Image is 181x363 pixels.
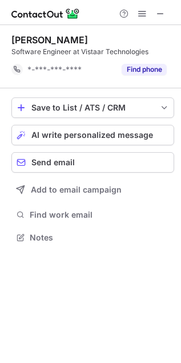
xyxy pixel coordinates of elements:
span: Notes [30,233,170,243]
img: ContactOut v5.3.10 [11,7,80,21]
span: Find work email [30,210,170,220]
span: Add to email campaign [31,185,122,194]
button: save-profile-one-click [11,97,174,118]
span: AI write personalized message [31,130,153,140]
button: Notes [11,230,174,246]
button: Add to email campaign [11,180,174,200]
button: Reveal Button [122,64,167,75]
span: Send email [31,158,75,167]
div: Software Engineer at Vistaar Technologies [11,47,174,57]
button: Find work email [11,207,174,223]
div: Save to List / ATS / CRM [31,103,154,112]
button: AI write personalized message [11,125,174,145]
button: Send email [11,152,174,173]
div: [PERSON_NAME] [11,34,88,46]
